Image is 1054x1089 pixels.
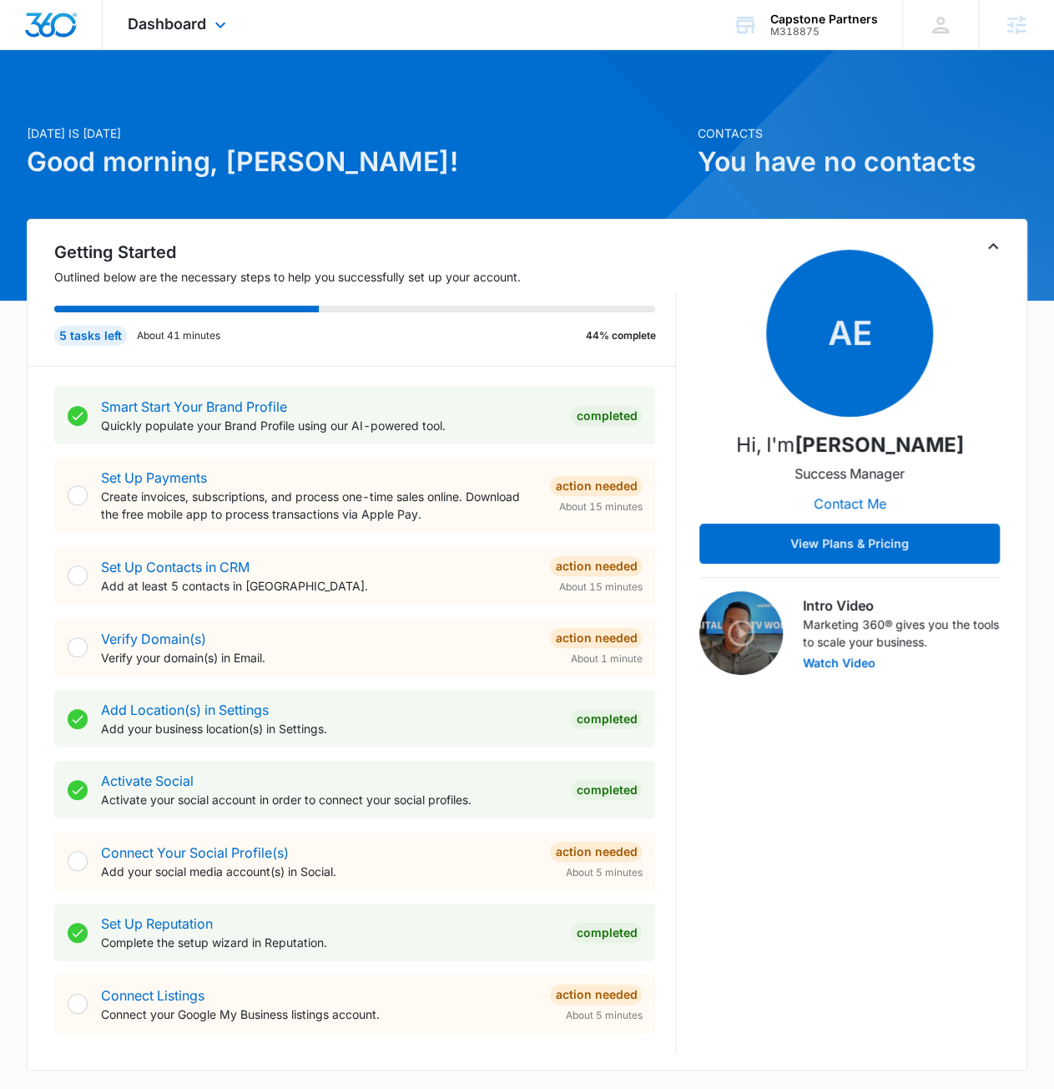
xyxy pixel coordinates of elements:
[797,484,903,524] button: Contact Me
[697,124,1027,142] p: Contacts
[571,923,642,943] div: Completed
[101,702,269,718] a: Add Location(s) in Settings
[585,328,655,343] p: 44% complete
[54,240,677,265] h2: Getting Started
[550,556,642,576] div: Action Needed
[101,559,250,575] a: Set Up Contacts in CRM
[101,417,558,434] p: Quickly populate your Brand Profile using our AI-powered tool.
[137,328,220,343] p: About 41 minutes
[766,250,933,417] span: AE
[697,142,1027,182] h1: You have no contacts
[803,615,1000,651] p: Marketing 360® gives you the tools to scale your business.
[571,780,642,800] div: Completed
[101,577,537,595] p: Add at least 5 contacts in [GEOGRAPHIC_DATA].
[101,791,558,808] p: Activate your social account in order to connect your social profiles.
[803,657,875,669] button: Watch Video
[565,865,642,880] span: About 5 minutes
[699,591,783,675] img: Intro Video
[101,915,213,932] a: Set Up Reputation
[570,651,642,666] span: About 1 minute
[101,844,289,861] a: Connect Your Social Profile(s)
[770,26,878,38] div: account id
[101,934,558,951] p: Complete the setup wizard in Reputation.
[101,1005,537,1023] p: Connect your Google My Business listings account.
[101,488,537,523] p: Create invoices, subscriptions, and process one-time sales online. Download the free mobile app t...
[101,987,204,1004] a: Connect Listings
[101,469,207,486] a: Set Up Payments
[550,476,642,496] div: Action Needed
[565,1008,642,1023] span: About 5 minutes
[736,430,964,460] p: Hi, I'm
[770,13,878,26] div: account name
[54,326,127,346] div: 5 tasks left
[101,631,206,647] a: Verify Domain(s)
[803,595,1000,615] h3: Intro Video
[101,863,537,880] p: Add your social media account(s) in Social.
[558,580,642,595] span: About 15 minutes
[983,236,1003,256] button: Toggle Collapse
[101,398,287,415] a: Smart Start Your Brand Profile
[101,772,194,789] a: Activate Social
[27,142,688,182] h1: Good morning, [PERSON_NAME]!
[571,709,642,729] div: Completed
[794,463,905,484] p: Success Manager
[571,406,642,426] div: Completed
[550,842,642,862] div: Action Needed
[550,628,642,648] div: Action Needed
[54,268,677,286] p: Outlined below are the necessary steps to help you successfully set up your account.
[27,124,688,142] p: [DATE] is [DATE]
[128,15,206,33] span: Dashboard
[101,720,558,737] p: Add your business location(s) in Settings.
[550,985,642,1005] div: Action Needed
[699,524,1000,564] button: View Plans & Pricing
[794,433,964,457] strong: [PERSON_NAME]
[558,499,642,514] span: About 15 minutes
[101,649,537,666] p: Verify your domain(s) in Email.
